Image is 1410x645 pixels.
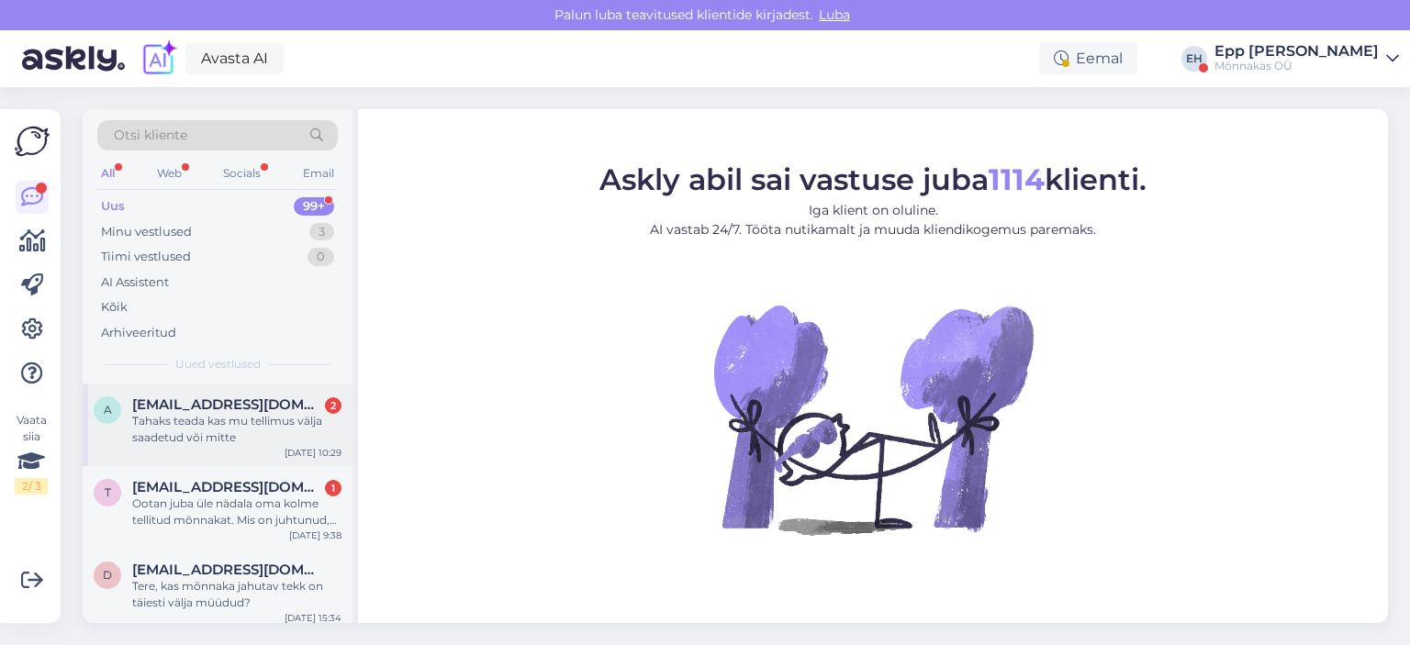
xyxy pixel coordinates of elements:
[294,197,334,216] div: 99+
[132,479,323,495] span: Tiia.sirelpuu@gmail.Com
[285,446,341,460] div: [DATE] 10:29
[132,578,341,611] div: Tere, kas mõnnaka jahutav tekk on täiesti välja müüdud?
[813,6,856,23] span: Luba
[132,495,341,528] div: Ootan juba üle nädala oma kolme tellitud mõnnakat. Mis on juhtunud, et nad pole minuni jõudnud?
[15,478,48,495] div: 2 / 3
[132,562,323,578] span: danielatorilo99@gmail.com
[325,480,341,496] div: 1
[1039,42,1137,75] div: Eemal
[309,223,334,241] div: 3
[104,403,112,417] span: a
[101,273,169,292] div: AI Assistent
[105,485,111,499] span: T
[140,39,178,78] img: explore-ai
[15,412,48,495] div: Vaata siia
[1181,46,1207,72] div: EH
[325,397,341,414] div: 2
[1214,59,1379,73] div: Mõnnakas OÜ
[185,43,284,74] a: Avasta AI
[101,197,125,216] div: Uus
[132,413,341,446] div: Tahaks teada kas mu tellimus välja saadetud või mitte
[101,223,192,241] div: Minu vestlused
[101,324,176,342] div: Arhiveeritud
[599,161,1147,196] span: Askly abil sai vastuse juba klienti.
[299,161,338,185] div: Email
[1214,44,1399,73] a: Epp [PERSON_NAME]Mõnnakas OÜ
[103,568,112,582] span: d
[175,356,261,373] span: Uued vestlused
[101,248,191,266] div: Tiimi vestlused
[101,298,128,317] div: Kõik
[599,200,1147,239] p: Iga klient on oluline. AI vastab 24/7. Tööta nutikamalt ja muuda kliendikogemus paremaks.
[308,248,334,266] div: 0
[989,161,1045,196] b: 1114
[219,161,264,185] div: Socials
[708,253,1038,584] img: No Chat active
[97,161,118,185] div: All
[132,396,323,413] span: anderoalamets200404@gmail.com
[1214,44,1379,59] div: Epp [PERSON_NAME]
[15,124,50,159] img: Askly Logo
[289,528,341,542] div: [DATE] 9:38
[114,126,187,145] span: Otsi kliente
[153,161,185,185] div: Web
[285,611,341,625] div: [DATE] 15:34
